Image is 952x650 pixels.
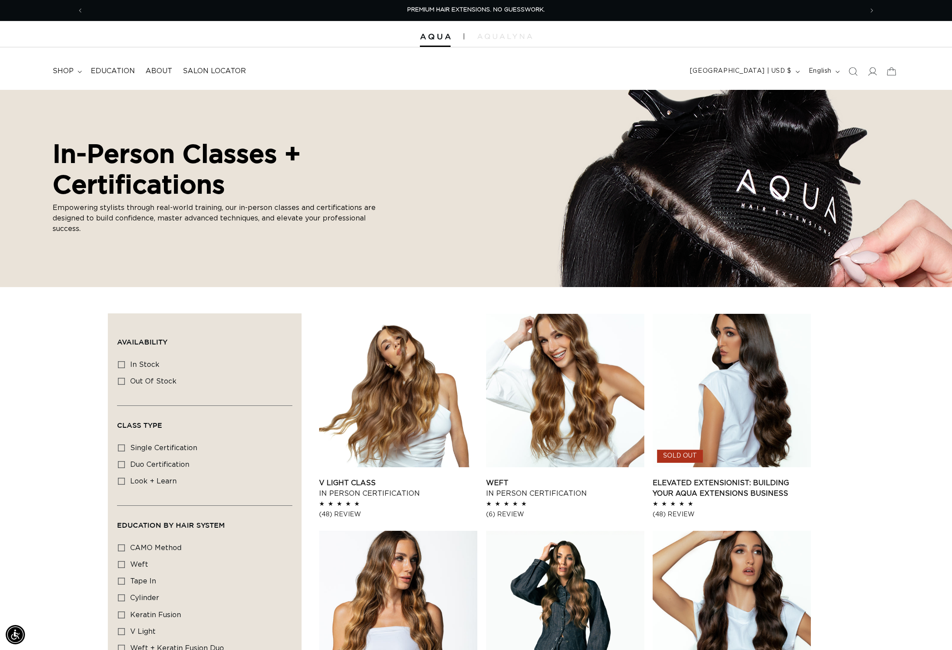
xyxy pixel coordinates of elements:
span: V Light [130,628,156,635]
span: In stock [130,361,160,368]
div: Accessibility Menu [6,625,25,644]
span: Out of stock [130,378,177,385]
span: PREMIUM HAIR EXTENSIONS. NO GUESSWORK. [407,7,545,13]
span: CAMO Method [130,544,181,551]
span: Class Type [117,421,162,429]
span: Salon Locator [183,67,246,76]
span: single certification [130,444,197,451]
p: Empowering stylists through real-world training, our in-person classes and certifications are des... [53,203,386,234]
button: Next announcement [862,2,881,19]
a: Elevated Extensionist: Building Your AQUA Extensions Business [653,478,811,499]
a: About [140,61,178,81]
span: Education By Hair system [117,521,225,529]
span: look + learn [130,478,177,485]
span: [GEOGRAPHIC_DATA] | USD $ [690,67,792,76]
span: Cylinder [130,594,159,601]
span: duo certification [130,461,189,468]
a: Education [85,61,140,81]
summary: Class Type (0 selected) [117,406,292,437]
span: Availability [117,338,167,346]
h2: In-Person Classes + Certifications [53,138,386,199]
summary: Availability (0 selected) [117,323,292,354]
summary: Search [843,62,863,81]
span: shop [53,67,74,76]
summary: Education By Hair system (0 selected) [117,506,292,537]
span: Keratin Fusion [130,611,181,618]
span: English [809,67,831,76]
img: aqualyna.com [477,34,532,39]
img: Aqua Hair Extensions [420,34,451,40]
summary: shop [47,61,85,81]
button: [GEOGRAPHIC_DATA] | USD $ [685,63,803,80]
button: Previous announcement [71,2,90,19]
a: Salon Locator [178,61,251,81]
span: Weft [130,561,148,568]
iframe: Chat Widget [908,608,952,650]
span: About [146,67,172,76]
a: V Light Class In Person Certification [319,478,477,499]
span: Tape In [130,578,156,585]
span: Education [91,67,135,76]
a: Weft In Person Certification [486,478,644,499]
button: English [803,63,843,80]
